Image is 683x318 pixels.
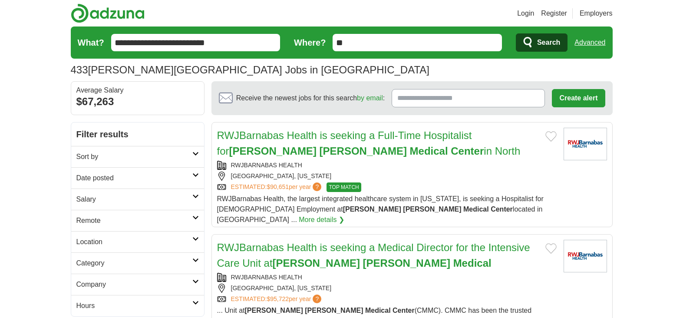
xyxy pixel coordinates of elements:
[305,307,363,314] strong: [PERSON_NAME]
[231,162,302,169] a: RWJBARNABAS HEALTH
[491,205,513,213] strong: Center
[217,284,557,293] div: [GEOGRAPHIC_DATA], [US_STATE]
[410,145,448,157] strong: Medical
[357,94,383,102] a: by email
[313,182,321,191] span: ?
[545,131,557,142] button: Add to favorite jobs
[76,94,199,109] div: $67,263
[294,36,326,49] label: Where?
[564,240,607,272] img: RWJBarnabas Health logo
[299,215,344,225] a: More details ❯
[365,307,391,314] strong: Medical
[574,34,605,51] a: Advanced
[537,34,560,51] span: Search
[236,93,385,103] span: Receive the newest jobs for this search :
[76,194,192,205] h2: Salary
[267,295,289,302] span: $95,722
[71,252,204,274] a: Category
[78,36,104,49] label: What?
[403,205,461,213] strong: [PERSON_NAME]
[552,89,605,107] button: Create alert
[327,182,361,192] span: TOP MATCH
[229,145,317,157] strong: [PERSON_NAME]
[564,128,607,160] img: RWJBarnabas Health logo
[453,257,492,269] strong: Medical
[320,145,407,157] strong: [PERSON_NAME]
[76,301,192,311] h2: Hours
[71,3,145,23] img: Adzuna logo
[71,231,204,252] a: Location
[313,295,321,303] span: ?
[451,145,484,157] strong: Center
[393,307,415,314] strong: Center
[71,62,88,78] span: 433
[217,242,530,269] a: RWJBarnabas Health is seeking a Medical Director for the Intensive Care Unit at[PERSON_NAME] [PER...
[76,87,199,94] div: Average Salary
[217,172,557,181] div: [GEOGRAPHIC_DATA], [US_STATE]
[217,195,544,223] span: RWJBarnabas Health, the largest integrated healthcare system in [US_STATE], is seeking a Hospital...
[541,8,567,19] a: Register
[71,189,204,210] a: Salary
[580,8,613,19] a: Employers
[76,237,192,247] h2: Location
[517,8,534,19] a: Login
[76,173,192,183] h2: Date posted
[71,295,204,316] a: Hours
[363,257,450,269] strong: [PERSON_NAME]
[71,123,204,146] h2: Filter results
[516,33,568,52] button: Search
[71,167,204,189] a: Date posted
[76,258,192,268] h2: Category
[76,279,192,290] h2: Company
[463,205,489,213] strong: Medical
[71,210,204,231] a: Remote
[273,257,360,269] strong: [PERSON_NAME]
[217,129,521,157] a: RWJBarnabas Health is seeking a Full-Time Hospitalist for[PERSON_NAME] [PERSON_NAME] Medical Cent...
[76,215,192,226] h2: Remote
[71,274,204,295] a: Company
[545,243,557,254] button: Add to favorite jobs
[76,152,192,162] h2: Sort by
[245,307,303,314] strong: [PERSON_NAME]
[71,64,429,76] h1: [PERSON_NAME][GEOGRAPHIC_DATA] Jobs in [GEOGRAPHIC_DATA]
[267,183,289,190] span: $90,651
[71,146,204,167] a: Sort by
[231,274,302,281] a: RWJBARNABAS HEALTH
[231,295,323,304] a: ESTIMATED:$95,722per year?
[343,205,401,213] strong: [PERSON_NAME]
[231,182,323,192] a: ESTIMATED:$90,651per year?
